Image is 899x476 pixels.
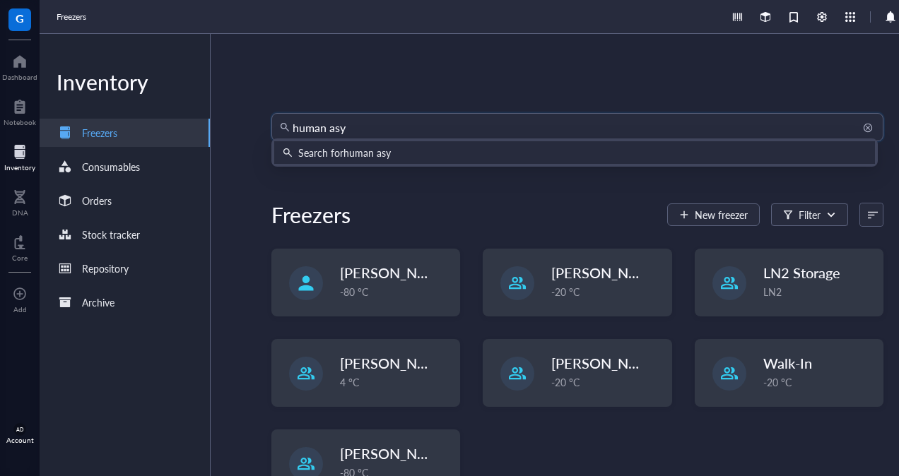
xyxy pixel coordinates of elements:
div: Orders [82,193,112,208]
span: [PERSON_NAME] [340,444,453,463]
span: [PERSON_NAME] [340,263,453,282]
div: Inventory [4,163,35,172]
a: Core [12,231,28,262]
div: Freezers [271,201,351,229]
a: Dashboard [2,50,37,81]
div: Notebook [4,118,36,126]
div: -20 °C [551,284,662,299]
a: Repository [40,254,210,282]
span: [PERSON_NAME] [551,263,664,282]
span: [PERSON_NAME] [340,353,453,373]
div: Search for human asy [298,145,391,160]
span: New freezer [695,209,748,220]
div: Dashboard [2,73,37,81]
div: Repository [82,261,129,276]
span: LN2 Storage [763,263,840,282]
div: -20 °C [763,374,874,390]
a: Consumables [40,153,210,181]
button: New freezer [667,203,760,226]
div: Account [6,436,34,444]
div: DNA [12,208,28,217]
div: Consumables [82,159,140,174]
span: Walk-In [763,353,812,373]
div: Filter [799,207,821,222]
a: Archive [40,288,210,316]
span: G [16,9,24,27]
div: Archive [82,294,114,310]
div: Add [13,305,27,314]
div: Freezers [82,125,117,141]
a: Orders [40,186,210,215]
div: Stock tracker [82,227,140,242]
div: -80 °C [340,284,451,299]
a: Notebook [4,95,36,126]
div: Core [12,254,28,262]
div: LN2 [763,284,874,299]
div: -20 °C [551,374,662,390]
div: Inventory [40,68,210,96]
a: Freezers [57,10,89,24]
span: [PERSON_NAME] [551,353,664,373]
span: AD [16,427,24,433]
a: Freezers [40,119,210,147]
a: Stock tracker [40,220,210,249]
a: DNA [12,186,28,217]
div: 4 °C [340,374,451,390]
a: Inventory [4,141,35,172]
